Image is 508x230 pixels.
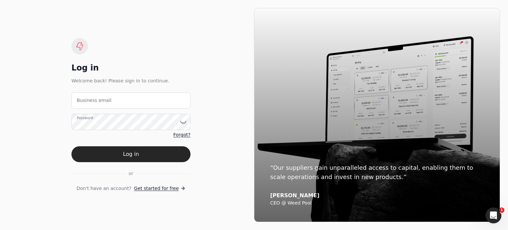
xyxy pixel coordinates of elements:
[270,192,484,199] div: [PERSON_NAME]
[134,185,185,192] a: Get started for free
[71,77,190,84] div: Welcome back! Please sign in to continue.
[76,185,131,192] span: Don't have an account?
[270,200,484,206] div: CEO @ Weed Pool
[71,63,190,73] div: Log in
[134,185,179,192] span: Get started for free
[77,115,93,121] label: Password
[270,163,484,182] div: “Our suppliers gain unparalleled access to capital, enabling them to scale operations and invest ...
[77,97,111,104] label: Business email
[173,131,190,138] a: Forgot?
[486,207,501,223] iframe: Intercom live chat
[71,146,190,162] button: Log in
[499,207,504,213] span: 1
[129,170,133,177] span: or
